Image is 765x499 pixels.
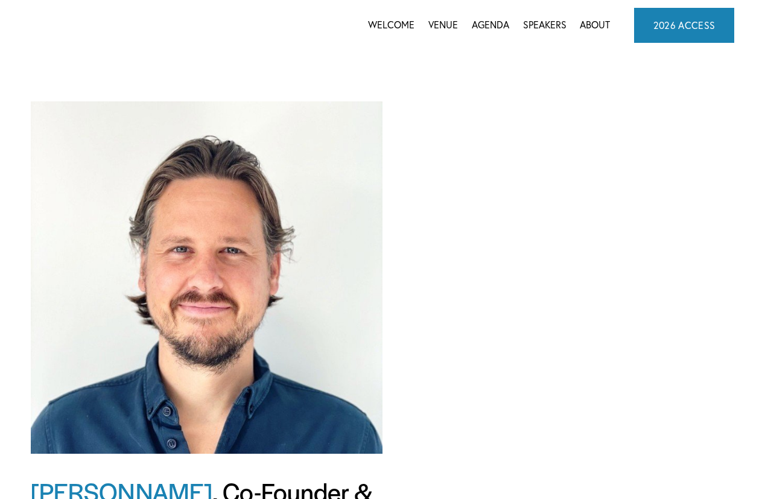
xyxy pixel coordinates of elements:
[472,17,509,33] span: Agenda
[523,16,567,34] a: Speakers
[634,8,735,43] a: 2026 ACCESS
[580,16,610,34] a: About
[368,16,414,34] a: Welcome
[472,16,509,34] a: folder dropdown
[428,16,458,34] a: Venue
